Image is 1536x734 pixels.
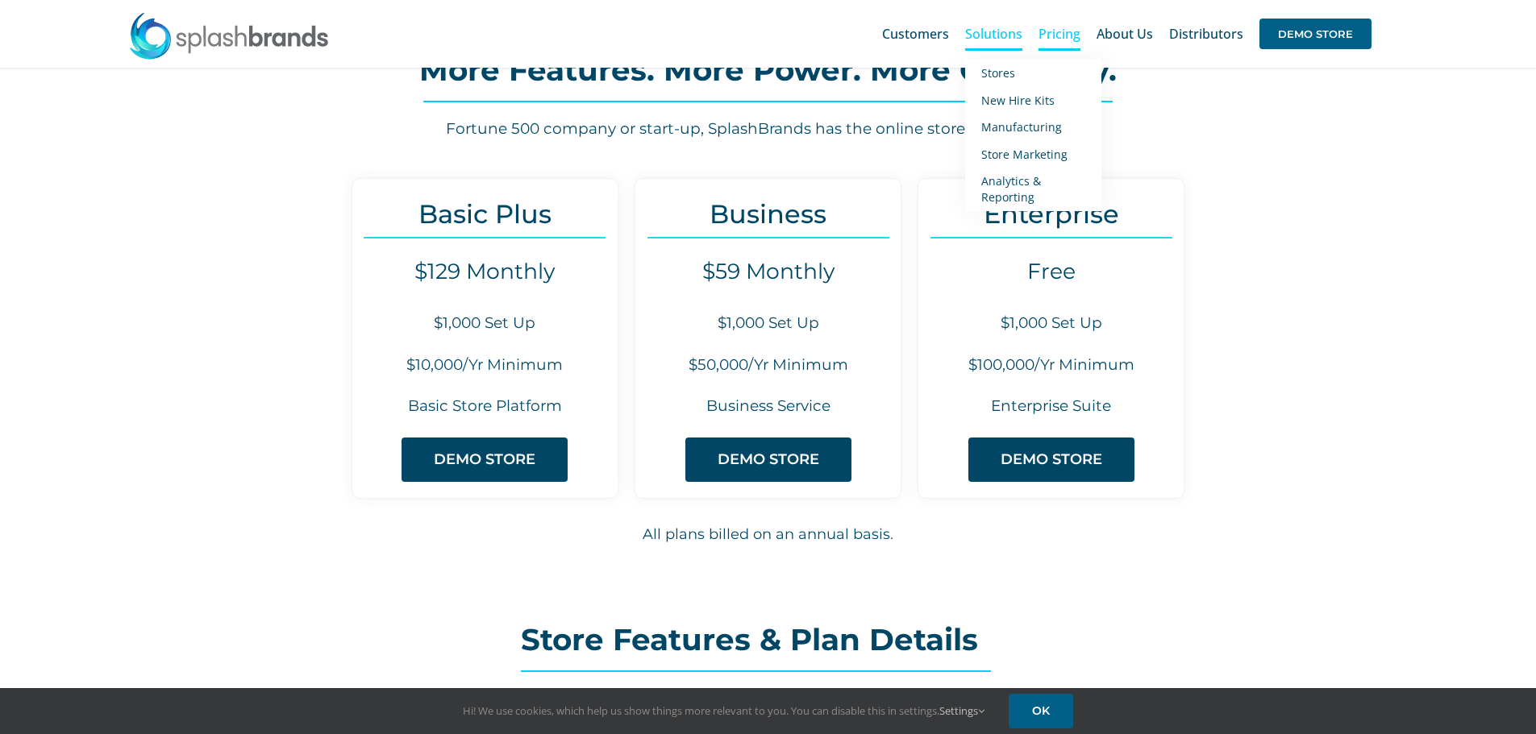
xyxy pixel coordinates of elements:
[981,173,1041,205] span: Analytics & Reporting
[981,119,1062,135] span: Manufacturing
[352,396,618,417] h6: Basic Store Platform
[635,259,901,284] h4: $59 Monthly
[918,396,1184,417] h6: Enterprise Suite
[1001,451,1102,468] span: DEMO STORE
[918,199,1184,229] h3: Enterprise
[635,355,901,376] h6: $50,000/Yr Minimum
[981,147,1068,162] span: Store Marketing
[1039,27,1080,40] span: Pricing
[1097,27,1153,40] span: About Us
[1039,8,1080,60] a: Pricing
[882,8,949,60] a: Customers
[463,703,984,718] span: Hi! We use cookies, which help us show things more relevant to you. You can disable this in setti...
[939,703,984,718] a: Settings
[352,313,618,334] h6: $1,000 Set Up
[635,396,901,417] h6: Business Service
[352,355,618,376] h6: $10,000/Yr Minimum
[882,8,1372,60] nav: Main Menu Sticky
[434,451,535,468] span: DEMO STORE
[965,60,1101,87] a: Stores
[965,168,1101,210] a: Analytics & Reporting
[965,141,1101,168] a: Store Marketing
[352,259,618,284] h4: $129 Monthly
[204,524,1333,545] h6: All plans billed on an annual basis.
[402,437,568,482] a: DEMO STORE
[203,118,1332,140] h6: Fortune 500 company or start-up, SplashBrands has the online store solution for you.
[1009,694,1073,728] a: OK
[918,313,1184,334] h6: $1,000 Set Up
[203,54,1332,86] h2: More Features. More Power. More Creativity.
[1259,19,1372,49] span: DEMO STORE
[968,437,1134,482] a: DEMO STORE
[1169,27,1243,40] span: Distributors
[918,259,1184,284] h4: Free
[981,93,1055,108] span: New Hire Kits
[918,355,1184,376] h6: $100,000/Yr Minimum
[635,199,901,229] h3: Business
[882,27,949,40] span: Customers
[965,87,1101,114] a: New Hire Kits
[521,624,1016,656] h2: Store Features & Plan Details
[635,313,901,334] h6: $1,000 Set Up
[685,437,851,482] a: DEMO STORE
[352,199,618,229] h3: Basic Plus
[981,65,1015,81] span: Stores
[128,11,330,60] img: SplashBrands.com Logo
[1259,8,1372,60] a: DEMO STORE
[1169,8,1243,60] a: Distributors
[965,27,1022,40] span: Solutions
[718,451,819,468] span: DEMO STORE
[965,114,1101,141] a: Manufacturing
